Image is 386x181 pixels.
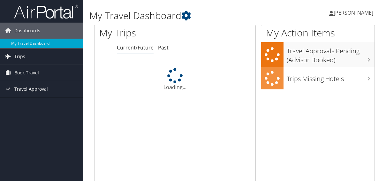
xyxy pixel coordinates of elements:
h3: Trips Missing Hotels [287,71,375,83]
img: airportal-logo.png [14,4,78,19]
h1: My Action Items [261,26,375,40]
a: Current/Future [117,44,154,51]
span: Dashboards [14,23,40,39]
a: Trips Missing Hotels [261,67,375,90]
span: [PERSON_NAME] [334,9,373,16]
div: Loading... [95,68,255,91]
h3: Travel Approvals Pending (Advisor Booked) [287,43,375,64]
a: [PERSON_NAME] [329,3,380,22]
h1: My Travel Dashboard [89,9,283,22]
span: Trips [14,49,25,64]
span: Travel Approval [14,81,48,97]
span: Book Travel [14,65,39,81]
a: Travel Approvals Pending (Advisor Booked) [261,42,375,67]
h1: My Trips [99,26,184,40]
a: Past [158,44,169,51]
